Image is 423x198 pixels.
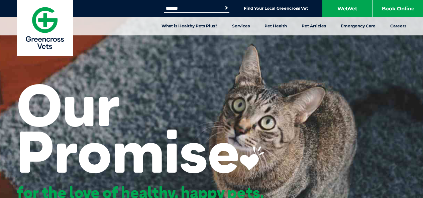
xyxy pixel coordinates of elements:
a: What is Healthy Pets Plus? [154,17,225,35]
a: Find Your Local Greencross Vet [244,6,308,11]
a: Services [225,17,257,35]
h1: Our Promise [17,82,423,175]
a: Careers [383,17,414,35]
button: Search [223,5,230,11]
a: Pet Articles [294,17,333,35]
a: Pet Health [257,17,294,35]
a: Emergency Care [333,17,383,35]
